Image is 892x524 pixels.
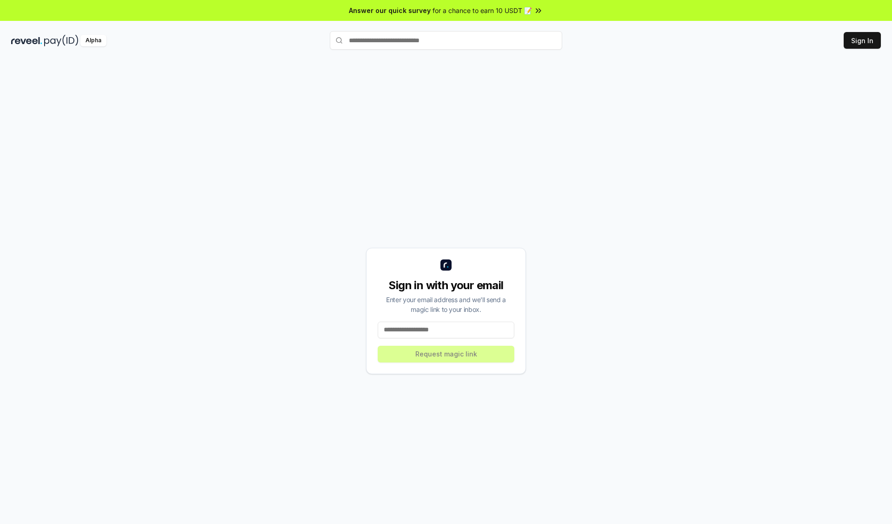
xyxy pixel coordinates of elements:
img: reveel_dark [11,35,42,46]
img: logo_small [440,259,452,271]
div: Enter your email address and we’ll send a magic link to your inbox. [378,295,514,314]
div: Sign in with your email [378,278,514,293]
span: Answer our quick survey [349,6,431,15]
img: pay_id [44,35,79,46]
button: Sign In [844,32,881,49]
div: Alpha [80,35,106,46]
span: for a chance to earn 10 USDT 📝 [433,6,532,15]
